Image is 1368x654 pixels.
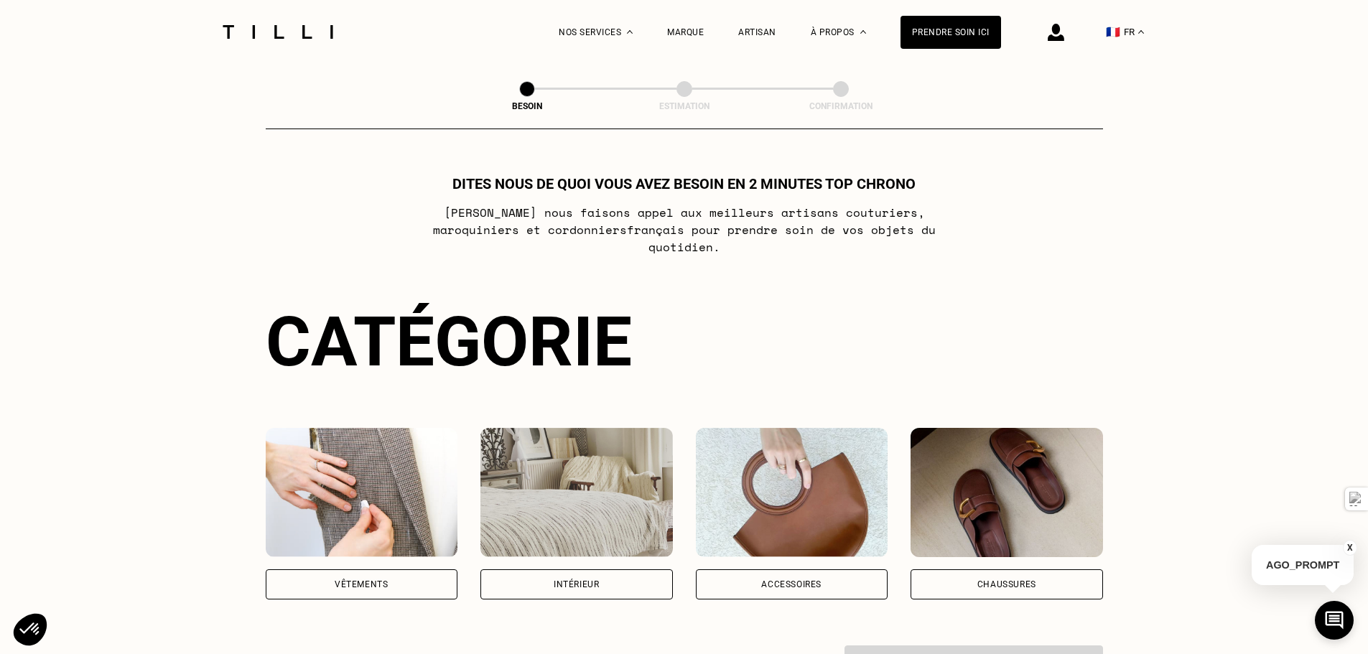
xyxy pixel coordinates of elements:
[218,25,338,39] img: Logo du service de couturière Tilli
[1048,24,1064,41] img: icône connexion
[1252,545,1354,585] p: AGO_PROMPT
[452,175,916,192] h1: Dites nous de quoi vous avez besoin en 2 minutes top chrono
[480,428,673,557] img: Intérieur
[335,580,388,589] div: Vêtements
[266,302,1103,382] div: Catégorie
[769,101,913,111] div: Confirmation
[554,580,599,589] div: Intérieur
[1106,25,1120,39] span: 🇫🇷
[911,428,1103,557] img: Chaussures
[1343,540,1357,556] button: X
[266,428,458,557] img: Vêtements
[627,30,633,34] img: Menu déroulant
[613,101,756,111] div: Estimation
[860,30,866,34] img: Menu déroulant à propos
[667,27,704,37] a: Marque
[696,428,888,557] img: Accessoires
[901,16,1001,49] a: Prendre soin ici
[977,580,1036,589] div: Chaussures
[455,101,599,111] div: Besoin
[399,204,969,256] p: [PERSON_NAME] nous faisons appel aux meilleurs artisans couturiers , maroquiniers et cordonniers ...
[1138,30,1144,34] img: menu déroulant
[738,27,776,37] a: Artisan
[761,580,822,589] div: Accessoires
